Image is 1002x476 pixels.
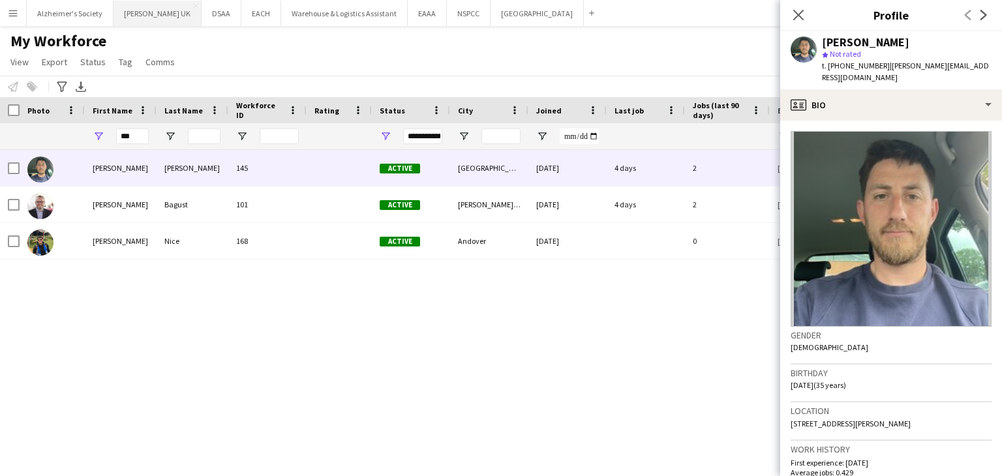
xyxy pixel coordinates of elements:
[236,130,248,142] button: Open Filter Menu
[157,150,228,186] div: [PERSON_NAME]
[75,53,111,70] a: Status
[528,223,607,259] div: [DATE]
[536,106,562,115] span: Joined
[450,186,528,222] div: [PERSON_NAME][GEOGRAPHIC_DATA]
[778,130,789,142] button: Open Filter Menu
[228,150,307,186] div: 145
[528,150,607,186] div: [DATE]
[42,56,67,68] span: Export
[85,223,157,259] div: [PERSON_NAME]
[380,106,405,115] span: Status
[116,128,149,144] input: First Name Filter Input
[791,405,992,417] h3: Location
[202,1,241,26] button: DSAA
[54,79,70,95] app-action-btn: Advanced filters
[778,106,798,115] span: Email
[685,150,770,186] div: 2
[157,223,228,259] div: Nice
[380,237,420,246] span: Active
[228,223,307,259] div: 168
[380,164,420,173] span: Active
[188,128,220,144] input: Last Name Filter Input
[607,186,685,222] div: 4 days
[830,49,861,59] span: Not rated
[528,186,607,222] div: [DATE]
[780,89,1002,121] div: Bio
[236,100,283,120] span: Workforce ID
[157,186,228,222] div: Bagust
[791,443,992,455] h3: Work history
[791,342,868,352] span: [DEMOGRAPHIC_DATA]
[615,106,644,115] span: Last job
[85,150,157,186] div: [PERSON_NAME]
[27,156,53,183] img: Rob Hughes
[685,186,770,222] div: 2
[314,106,339,115] span: Rating
[791,131,992,327] img: Crew avatar or photo
[27,106,50,115] span: Photo
[85,186,157,222] div: [PERSON_NAME]
[491,1,584,26] button: [GEOGRAPHIC_DATA]
[140,53,180,70] a: Comms
[791,380,846,390] span: [DATE] (35 years)
[822,61,989,82] span: | [PERSON_NAME][EMAIL_ADDRESS][DOMAIN_NAME]
[458,106,473,115] span: City
[228,186,307,222] div: 101
[114,53,138,70] a: Tag
[164,106,203,115] span: Last Name
[450,150,528,186] div: [GEOGRAPHIC_DATA]
[10,56,29,68] span: View
[481,128,521,144] input: City Filter Input
[693,100,746,120] span: Jobs (last 90 days)
[281,1,408,26] button: Warehouse & Logistics Assistant
[447,1,491,26] button: NSPCC
[145,56,175,68] span: Comms
[27,193,53,219] img: Robert Bagust
[80,56,106,68] span: Status
[164,130,176,142] button: Open Filter Menu
[260,128,299,144] input: Workforce ID Filter Input
[241,1,281,26] button: EACH
[27,230,53,256] img: Robin Nice
[37,53,72,70] a: Export
[93,130,104,142] button: Open Filter Menu
[607,150,685,186] div: 4 days
[119,56,132,68] span: Tag
[791,458,992,468] p: First experience: [DATE]
[93,106,132,115] span: First Name
[5,53,34,70] a: View
[458,130,470,142] button: Open Filter Menu
[114,1,202,26] button: [PERSON_NAME] UK
[380,200,420,210] span: Active
[560,128,599,144] input: Joined Filter Input
[536,130,548,142] button: Open Filter Menu
[791,419,911,428] span: [STREET_ADDRESS][PERSON_NAME]
[380,130,391,142] button: Open Filter Menu
[780,7,1002,23] h3: Profile
[685,223,770,259] div: 0
[791,329,992,341] h3: Gender
[791,367,992,379] h3: Birthday
[822,61,890,70] span: t. [PHONE_NUMBER]
[10,31,106,51] span: My Workforce
[27,1,114,26] button: Alzheimer's Society
[408,1,447,26] button: EAAA
[450,223,528,259] div: Andover
[73,79,89,95] app-action-btn: Export XLSX
[822,37,909,48] div: [PERSON_NAME]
